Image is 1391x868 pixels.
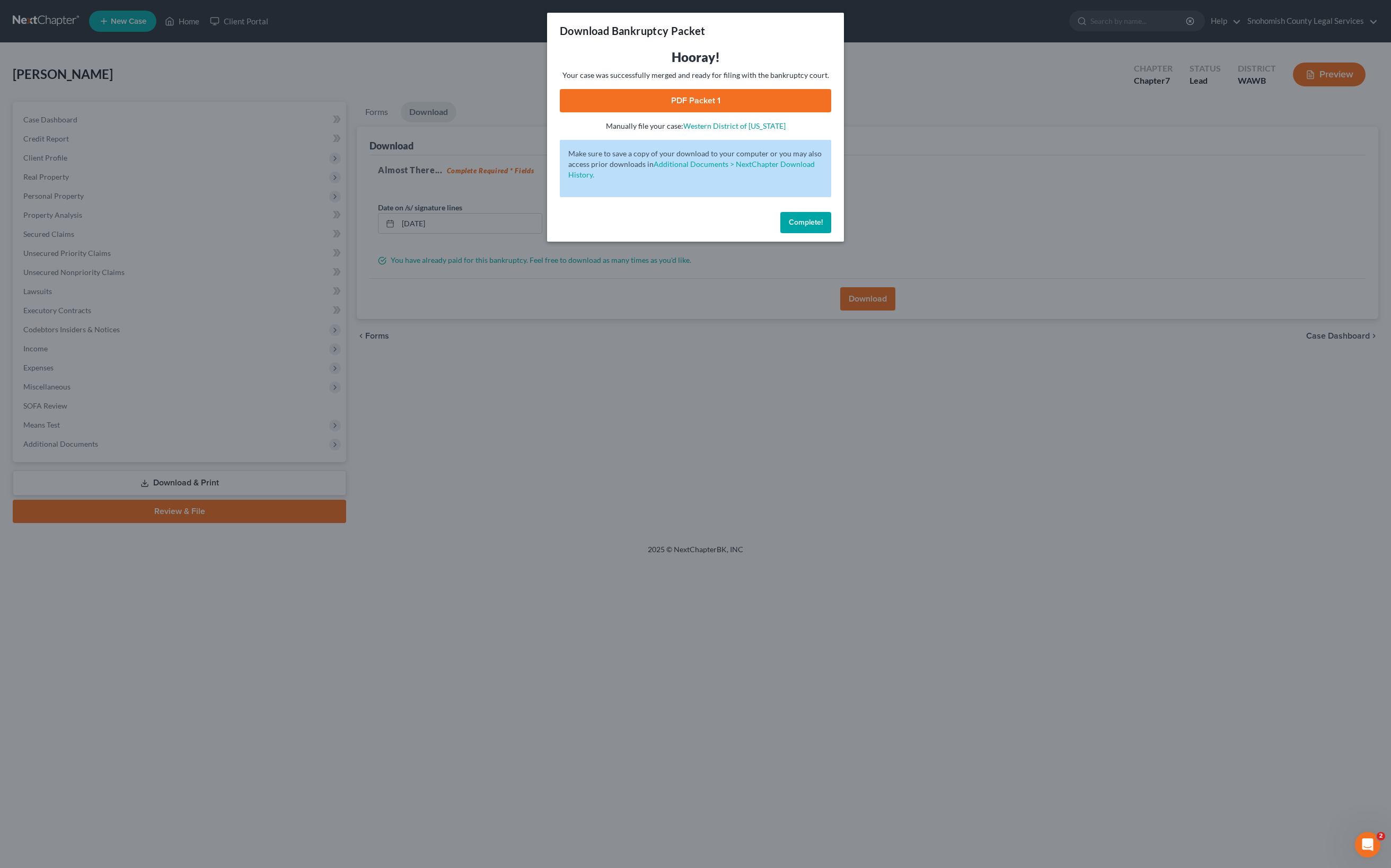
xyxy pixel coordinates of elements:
[780,212,831,233] button: Complete!
[568,148,823,180] p: Make sure to save a copy of your download to your computer or you may also access prior downloads in
[1377,832,1385,840] span: 2
[1355,832,1380,857] iframe: Intercom live chat
[560,121,831,131] p: Manually file your case:
[560,23,705,38] h3: Download Bankruptcy Packet
[560,49,831,66] h3: Hooray!
[560,70,831,81] p: Your case was successfully merged and ready for filing with the bankruptcy court.
[568,160,815,179] a: Additional Documents > NextChapter Download History.
[560,89,831,112] a: PDF Packet 1
[683,121,786,130] a: Western District of [US_STATE]
[789,218,823,227] span: Complete!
